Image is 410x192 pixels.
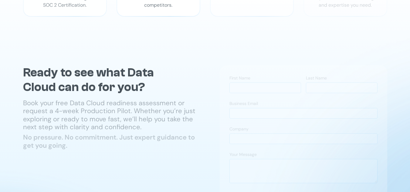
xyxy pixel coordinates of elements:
[306,75,378,83] div: Last Name
[229,100,378,108] div: Business Email
[23,65,187,94] h2: Ready to see what Data Cloud can do for you?
[23,133,195,150] span: No pressure. No commitment. Just expert guidance to get you going.
[229,151,378,159] div: Your Message
[229,75,301,83] div: First Name
[23,99,200,131] p: Book your free Data Cloud readiness assessment or request a 4-week Production Pilot. Whether you’...
[229,126,378,133] div: Company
